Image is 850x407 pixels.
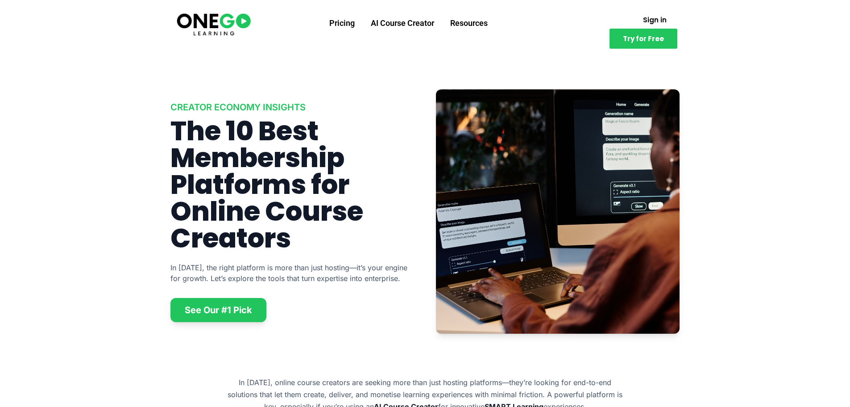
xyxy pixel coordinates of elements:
img: Abstract graphic representing AI and online course creation [436,89,680,334]
a: Pricing [321,11,363,34]
a: AI Course Creator [363,11,442,34]
p: In [DATE], the right platform is more than just hosting—it’s your engine for growth. Let’s explor... [170,262,415,284]
h1: The 10 Best Membership Platforms for Online Course Creators [170,117,415,252]
span: Creator Economy Insights [170,102,306,113]
span: Sign in [643,17,667,23]
a: Try for Free [610,29,677,49]
span: Try for Free [623,35,664,42]
a: Sign in [632,11,677,29]
a: See Our #1 Pick [170,298,266,322]
a: Resources [442,11,496,34]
